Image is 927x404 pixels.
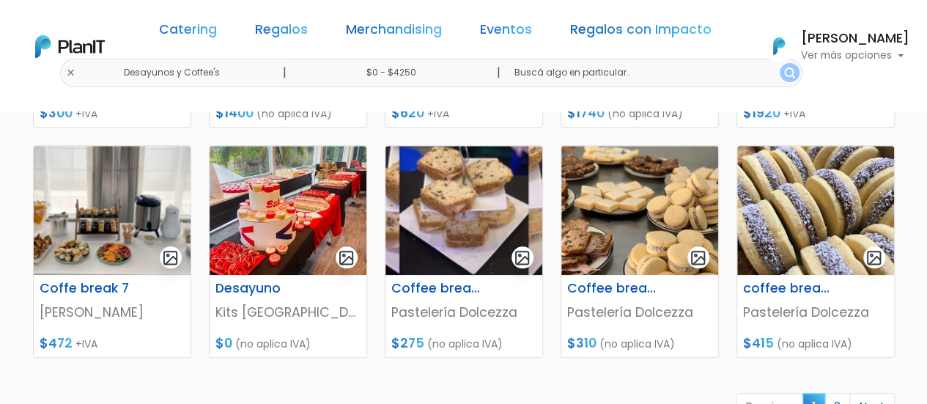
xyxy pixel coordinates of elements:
span: $0 [215,334,232,352]
img: PlanIt Logo [763,30,795,62]
span: $1920 [743,104,780,122]
a: gallery-light Desayuno Kits [GEOGRAPHIC_DATA] $0 (no aplica IVA) [209,145,367,358]
img: PlanIt Logo [35,35,105,58]
h6: Coffee break 2 [558,281,667,296]
img: thumb_img-6385__1_.jpeg [561,146,718,275]
span: (no aplica IVA) [777,337,852,351]
span: (no aplica IVA) [235,337,311,351]
span: +IVA [75,337,97,351]
span: $300 [40,104,73,122]
p: Pastelería Dolcezza [391,303,536,322]
a: gallery-light coffee break 3 Pastelería Dolcezza $415 (no aplica IVA) [736,145,895,358]
img: close-6986928ebcb1d6c9903e3b54e860dbc4d054630f23adef3a32610726dff6a82b.svg [66,68,75,78]
a: gallery-light Coffee break 2 Pastelería Dolcezza $310 (no aplica IVA) [561,145,719,358]
a: Catering [159,23,217,41]
span: $1400 [215,104,254,122]
a: gallery-light Coffee break 1 Pastelería Dolcezza $275 (no aplica IVA) [385,145,543,358]
p: Ver más opciones [801,51,909,61]
span: $1740 [567,104,605,122]
p: | [496,64,500,81]
h6: Desayuno [207,281,315,296]
span: $310 [567,334,597,352]
h6: Coffe break 7 [31,281,139,296]
a: Regalos [255,23,308,41]
span: (no aplica IVA) [256,106,332,121]
p: Pastelería Dolcezza [743,303,888,322]
span: (no aplica IVA) [599,337,675,351]
input: Buscá algo en particular.. [502,59,802,87]
p: Kits [GEOGRAPHIC_DATA] [215,303,361,322]
a: gallery-light Coffe break 7 [PERSON_NAME] $472 +IVA [33,145,191,358]
p: | [282,64,286,81]
a: Merchandising [346,23,442,41]
p: Pastelería Dolcezza [567,303,712,322]
img: search_button-432b6d5273f82d61273b3651a40e1bd1b912527efae98b1b7a1b2c0702e16a8d.svg [784,67,795,78]
img: thumb_coffe.png [34,146,191,275]
span: +IVA [783,106,805,121]
img: gallery-light [514,249,531,266]
img: thumb_img-2155__1_.jpg [385,146,542,275]
img: gallery-light [338,249,355,266]
span: +IVA [75,106,97,121]
a: Regalos con Impacto [570,23,712,41]
img: thumb_WhatsApp_Image_2025-04-24_at_11.36.44.jpeg [210,146,366,275]
img: gallery-light [865,249,882,266]
a: Eventos [480,23,532,41]
span: $415 [743,334,774,352]
h6: [PERSON_NAME] [801,32,909,45]
button: PlanIt Logo [PERSON_NAME] Ver más opciones [754,27,909,65]
img: thumb_img-8557__1_.jpeg [737,146,894,275]
span: $620 [391,104,424,122]
p: [PERSON_NAME] [40,303,185,322]
div: ¿Necesitás ayuda? [75,14,211,43]
span: $472 [40,334,73,352]
span: $275 [391,334,424,352]
span: +IVA [427,106,449,121]
span: (no aplica IVA) [607,106,683,121]
img: gallery-light [162,249,179,266]
h6: Coffee break 1 [383,281,491,296]
img: gallery-light [690,249,706,266]
span: (no aplica IVA) [427,337,503,351]
h6: coffee break 3 [734,281,843,296]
